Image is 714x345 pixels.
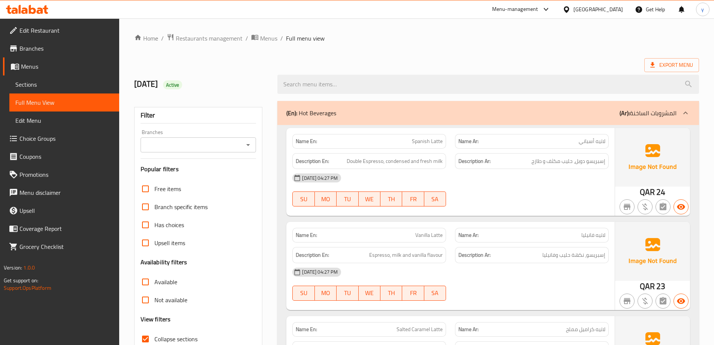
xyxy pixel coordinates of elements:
[615,128,690,187] img: Ae5nvW7+0k+MAAAAAElFTkSuQmCC
[296,288,311,298] span: SU
[315,191,337,206] button: MO
[296,137,317,145] strong: Name En:
[458,231,479,239] strong: Name Ar:
[296,250,329,260] strong: Description En:
[531,157,605,166] span: إسبريسو دوبل، حليب مكثف و طازج
[402,191,424,206] button: FR
[620,108,677,118] p: المشروبات الساخنة
[277,101,699,125] div: (En): Hot Beverages(Ar):المشروبات الساخنة
[383,288,399,298] span: TH
[427,288,443,298] span: SA
[292,286,314,301] button: SU
[154,334,198,343] span: Collapse sections
[405,288,421,298] span: FR
[15,80,113,89] span: Sections
[644,58,699,72] span: Export Menu
[397,325,443,333] span: Salted Caramel Latte
[19,26,113,35] span: Edit Restaurant
[141,258,187,267] h3: Availability filters
[656,279,665,294] span: 23
[245,34,248,43] li: /
[299,175,341,182] span: [DATE] 04:27 PM
[280,34,283,43] li: /
[134,34,158,43] a: Home
[4,283,51,293] a: Support.OpsPlatform
[3,184,119,202] a: Menu disclaimer
[19,152,113,161] span: Coupons
[347,157,443,166] span: Double Espresso, condensed and fresh milk
[424,191,446,206] button: SA
[581,231,605,239] span: لاتيه فانيليا
[674,294,689,309] button: Available
[277,75,699,94] input: search
[362,194,377,205] span: WE
[458,325,479,333] strong: Name Ar:
[9,93,119,111] a: Full Menu View
[362,288,377,298] span: WE
[638,294,653,309] button: Purchased item
[3,39,119,57] a: Branches
[19,134,113,143] span: Choice Groups
[154,202,208,211] span: Branch specific items
[415,231,443,239] span: Vanilla Latte
[380,286,402,301] button: TH
[615,222,690,280] img: Ae5nvW7+0k+MAAAAAElFTkSuQmCC
[318,288,334,298] span: MO
[3,202,119,220] a: Upsell
[573,5,623,14] div: [GEOGRAPHIC_DATA]
[492,5,538,14] div: Menu-management
[340,194,355,205] span: TU
[650,60,693,70] span: Export Menu
[674,199,689,214] button: Available
[458,157,491,166] strong: Description Ar:
[458,137,479,145] strong: Name Ar:
[154,184,181,193] span: Free items
[21,62,113,71] span: Menus
[141,165,256,173] h3: Popular filters
[701,5,704,14] span: y
[141,107,256,124] div: Filter
[286,108,336,118] p: Hot Beverages
[9,75,119,93] a: Sections
[154,238,185,247] span: Upsell items
[656,294,671,309] button: Not has choices
[620,107,630,119] b: (Ar):
[656,199,671,214] button: Not has choices
[134,78,269,90] h2: [DATE]
[340,288,355,298] span: TU
[19,170,113,179] span: Promotions
[3,130,119,148] a: Choice Groups
[337,286,358,301] button: TU
[359,286,380,301] button: WE
[176,34,242,43] span: Restaurants management
[3,57,119,75] a: Menus
[4,263,22,273] span: Version:
[3,238,119,256] a: Grocery Checklist
[154,277,177,286] span: Available
[369,250,443,260] span: Espresso, milk and vanilla flavour
[167,33,242,43] a: Restaurants management
[620,294,635,309] button: Not branch specific item
[405,194,421,205] span: FR
[154,295,187,304] span: Not available
[3,148,119,166] a: Coupons
[141,315,171,324] h3: View filters
[286,107,297,119] b: (En):
[296,325,317,333] strong: Name En:
[380,191,402,206] button: TH
[296,231,317,239] strong: Name En:
[292,191,314,206] button: SU
[163,80,183,89] div: Active
[19,224,113,233] span: Coverage Report
[23,263,35,273] span: 1.0.0
[286,34,325,43] span: Full menu view
[318,194,334,205] span: MO
[19,44,113,53] span: Branches
[424,286,446,301] button: SA
[638,199,653,214] button: Purchased item
[337,191,358,206] button: TU
[19,206,113,215] span: Upsell
[9,111,119,130] a: Edit Menu
[566,325,605,333] span: لاتيه كراميل مملح
[161,34,164,43] li: /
